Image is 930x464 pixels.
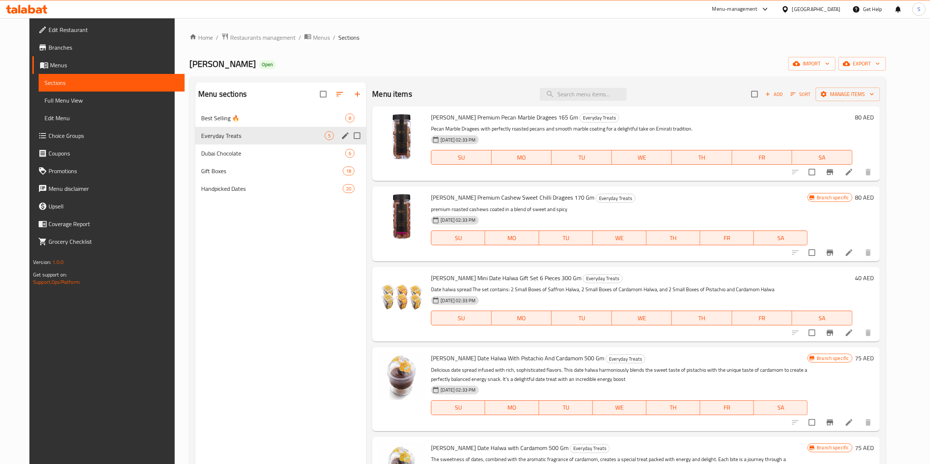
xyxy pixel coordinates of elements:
[216,33,218,42] li: /
[32,144,185,162] a: Coupons
[570,444,610,453] div: Everyday Treats
[615,313,669,324] span: WE
[606,354,645,363] div: Everyday Treats
[855,443,874,453] h6: 75 AED
[346,150,354,157] span: 6
[555,152,609,163] span: TU
[675,313,729,324] span: TH
[189,56,256,72] span: [PERSON_NAME]
[700,400,754,415] button: FR
[795,313,849,324] span: SA
[39,74,185,92] a: Sections
[580,114,619,122] span: Everyday Treats
[492,150,552,165] button: MO
[32,180,185,197] a: Menu disclaimer
[32,127,185,144] a: Choice Groups
[343,167,354,175] div: items
[431,272,581,283] span: [PERSON_NAME] Mini Date Halwa Gift Set 6 Pieces 300 Gm
[791,90,811,99] span: Sort
[792,150,852,165] button: SA
[786,89,816,100] span: Sort items
[201,167,343,175] div: Gift Boxes
[333,33,335,42] li: /
[552,150,612,165] button: TU
[712,5,758,14] div: Menu-management
[917,5,920,13] span: S
[195,162,366,180] div: Gift Boxes18
[855,273,874,283] h6: 40 AED
[845,248,854,257] a: Edit menu item
[49,131,179,140] span: Choice Groups
[49,184,179,193] span: Menu disclaimer
[540,88,627,101] input: search
[814,444,852,451] span: Branch specific
[230,33,296,42] span: Restaurants management
[672,311,732,325] button: TH
[845,168,854,176] a: Edit menu item
[431,231,485,245] button: SU
[434,233,482,243] span: SU
[814,355,852,362] span: Branch specific
[304,33,330,42] a: Menus
[378,192,425,239] img: Zadina Premium Cashew Sweet Chilli Dragees 170 Gm
[646,400,700,415] button: TH
[488,233,536,243] span: MO
[345,114,354,122] div: items
[615,152,669,163] span: WE
[259,60,276,69] div: Open
[438,297,478,304] span: [DATE] 02:33 PM
[316,86,331,102] span: Select all sections
[195,180,366,197] div: Handpicked Dates20
[201,114,345,122] span: Best Selling 🔥
[700,231,754,245] button: FR
[542,402,590,413] span: TU
[431,365,808,384] p: Delicious date spread infused with rich, sophisticated flavors. This date halwa harmoniously blen...
[189,33,886,42] nav: breadcrumb
[762,89,786,100] button: Add
[703,402,751,413] span: FR
[32,56,185,74] a: Menus
[570,444,609,453] span: Everyday Treats
[201,149,345,158] div: Dubai Chocolate
[50,61,179,69] span: Menus
[612,150,672,165] button: WE
[431,112,578,123] span: [PERSON_NAME] Premium Pecan Marble Dragees 165 Gm
[33,257,51,267] span: Version:
[814,194,852,201] span: Branch specific
[431,400,485,415] button: SU
[583,274,622,283] span: Everyday Treats
[583,274,623,283] div: Everyday Treats
[539,231,593,245] button: TU
[343,184,354,193] div: items
[201,184,343,193] span: Handpicked Dates
[488,402,536,413] span: MO
[788,57,835,71] button: import
[438,136,478,143] span: [DATE] 02:33 PM
[53,257,64,267] span: 1.0.0
[672,150,732,165] button: TH
[346,115,354,122] span: 8
[596,194,635,203] div: Everyday Treats
[49,25,179,34] span: Edit Restaurant
[434,152,488,163] span: SU
[343,185,354,192] span: 20
[789,89,813,100] button: Sort
[32,197,185,215] a: Upsell
[378,353,425,400] img: Zadina Date Halwa With Pistachio And Cardamom 500 Gm
[542,233,590,243] span: TU
[596,233,644,243] span: WE
[49,149,179,158] span: Coupons
[431,353,604,364] span: [PERSON_NAME] Date Halwa With Pistachio And Cardamom 500 Gm
[735,152,789,163] span: FR
[195,144,366,162] div: Dubai Chocolate6
[804,164,820,180] span: Select to update
[703,233,751,243] span: FR
[33,277,80,287] a: Support.OpsPlatform
[340,130,351,141] button: edit
[795,152,849,163] span: SA
[675,152,729,163] span: TH
[764,90,784,99] span: Add
[794,59,830,68] span: import
[735,313,789,324] span: FR
[32,39,185,56] a: Branches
